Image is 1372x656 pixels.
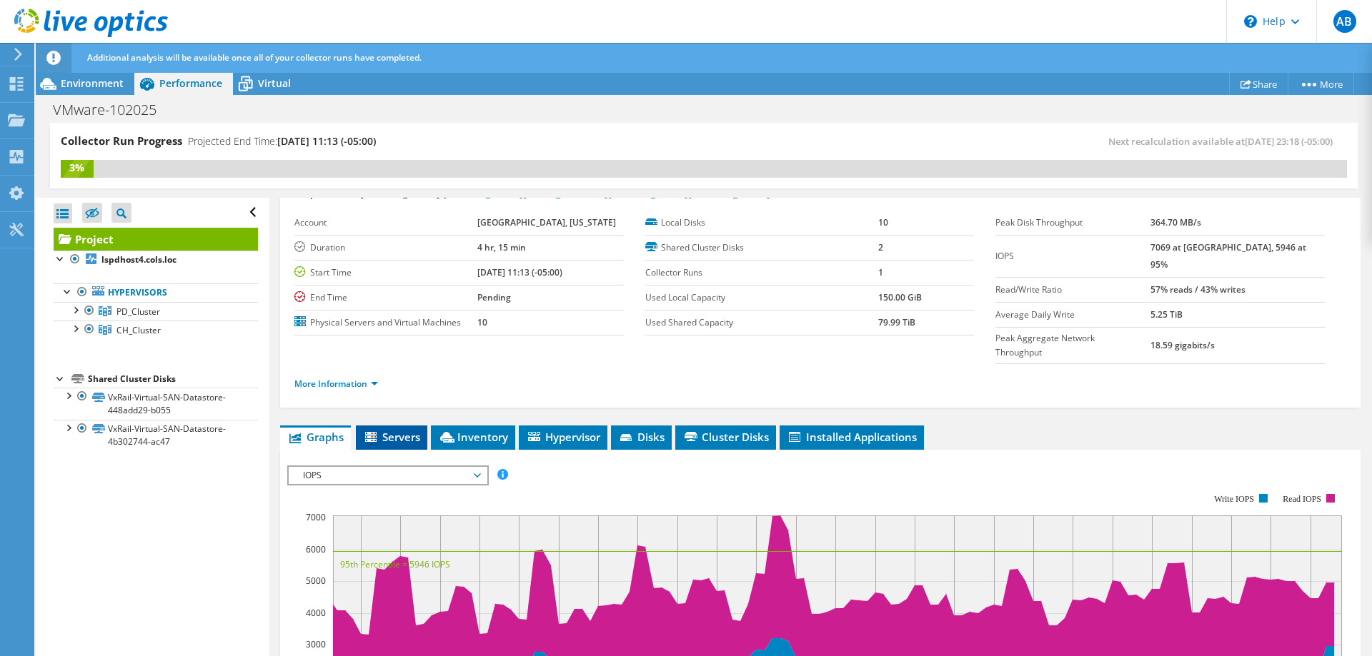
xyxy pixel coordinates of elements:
text: Read IOPS [1283,494,1322,504]
text: 95th Percentile = 5946 IOPS [340,558,450,570]
label: IOPS [995,249,1150,263]
b: 57% reads / 43% writes [1150,283,1246,296]
label: Prepared for: [294,186,358,200]
b: Pending [477,291,511,303]
span: Additional analysis will be available once all of your collector runs have completed. [87,51,422,64]
div: Shared Cluster Disks [88,370,258,388]
a: VxRail-Virtual-SAN-Datastore-4b302744-ac47 [54,420,258,451]
span: [DATE] 11:13 (-05:00) [277,134,376,148]
span: Servers [363,430,420,444]
a: CH_Cluster [54,321,258,339]
label: Average Daily Write [995,308,1150,322]
label: Used Local Capacity [645,291,878,305]
label: Used Shared Capacity [645,316,878,330]
b: 1 [878,266,883,278]
label: Local Disks [645,216,878,230]
label: Shared Cluster Disks [645,241,878,255]
h1: VMware-102025 [46,102,179,118]
a: More Information [294,378,378,390]
a: Share [1229,73,1288,95]
span: Cluster Disks [682,430,769,444]
span: [DATE] 23:18 (-05:00) [1245,135,1333,148]
b: 79.99 TiB [878,316,915,328]
label: Duration [294,241,477,255]
text: 3000 [306,638,326,650]
a: Hypervisors [54,283,258,302]
text: 5000 [306,575,326,587]
b: 5.25 TiB [1150,308,1183,321]
span: Graphs [287,430,344,444]
label: Physical Servers and Virtual Machines [294,316,477,330]
label: Peak Aggregate Network Throughput [995,331,1150,360]
text: 6000 [306,543,326,555]
a: [PERSON_NAME][EMAIL_ADDRESS][PERSON_NAME][DOMAIN_NAME] [443,186,770,200]
b: [DATE] 11:13 (-05:00) [477,266,562,278]
div: 3% [61,160,94,176]
label: Start Time [294,266,477,280]
label: Peak Disk Throughput [995,216,1150,230]
b: 364.70 MB/s [1150,216,1201,228]
b: 2 [878,241,883,253]
b: 4 hr, 15 min [477,241,526,253]
span: Performance [159,76,222,90]
label: Account [294,216,477,230]
text: 7000 [306,511,326,523]
span: [PERSON_NAME], [360,186,770,200]
label: Collector Runs [645,266,878,280]
b: 10 [477,316,487,328]
a: lspdhost4.cols.loc [54,251,258,269]
span: CH_Cluster [116,324,161,336]
b: [GEOGRAPHIC_DATA], [US_STATE] [477,216,616,228]
span: Inventory [438,430,508,444]
b: 7069 at [GEOGRAPHIC_DATA], 5946 at 95% [1150,241,1306,271]
b: 10 [878,216,888,228]
span: Installed Applications [787,430,917,444]
a: PD_Cluster [54,302,258,321]
span: AB [1333,10,1356,33]
h4: Projected End Time: [188,133,376,149]
a: More [1288,73,1354,95]
span: Virtual [258,76,291,90]
span: Disks [618,430,665,444]
span: Environment [61,76,124,90]
a: VxRail-Virtual-SAN-Datastore-448add29-b055 [54,388,258,419]
span: Next recalculation available at [1108,135,1340,148]
label: Read/Write Ratio [995,283,1150,297]
span: PD_Cluster [116,306,160,318]
b: lspdhost4.cols.loc [101,253,177,266]
text: Write IOPS [1214,494,1254,504]
svg: \n [1244,15,1257,28]
span: Hypervisor [526,430,600,444]
text: 4000 [306,607,326,619]
a: Project [54,228,258,251]
b: 150.00 GiB [878,291,922,303]
b: 18.59 gigabits/s [1150,339,1215,351]
span: IOPS [296,467,479,484]
label: End Time [294,291,477,305]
